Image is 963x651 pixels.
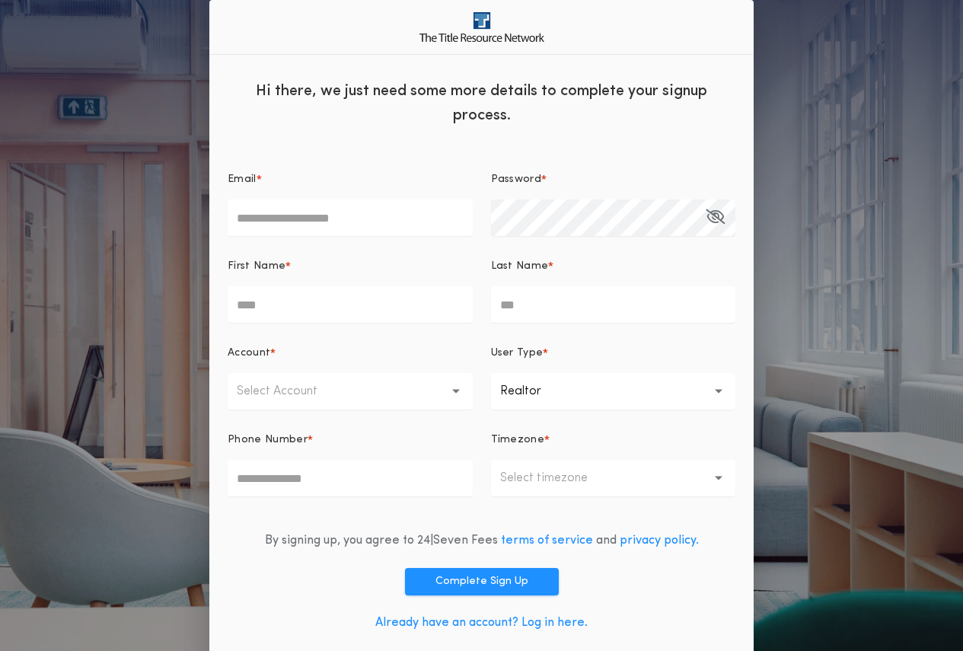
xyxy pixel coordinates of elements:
[491,432,545,448] p: Timezone
[491,172,542,187] p: Password
[419,12,544,42] img: logo
[706,199,725,236] button: Password*
[491,199,736,236] input: Password*
[237,382,342,400] p: Select Account
[491,286,736,323] input: Last Name*
[265,531,699,550] div: By signing up, you agree to 24|Seven Fees and
[491,460,736,496] button: Select timezone
[500,382,566,400] p: Realtor
[491,259,549,274] p: Last Name
[501,535,593,547] a: terms of service
[228,259,285,274] p: First Name
[375,617,588,629] a: Already have an account? Log in here.
[491,346,544,361] p: User Type
[405,568,559,595] button: Complete Sign Up
[209,67,754,136] div: Hi there, we just need some more details to complete your signup process.
[228,346,270,361] p: Account
[228,373,473,410] button: Select Account
[228,432,308,448] p: Phone Number
[620,535,699,547] a: privacy policy.
[500,469,612,487] p: Select timezone
[228,199,473,236] input: Email*
[228,172,257,187] p: Email
[228,286,473,323] input: First Name*
[491,373,736,410] button: Realtor
[228,460,473,496] input: Phone Number*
